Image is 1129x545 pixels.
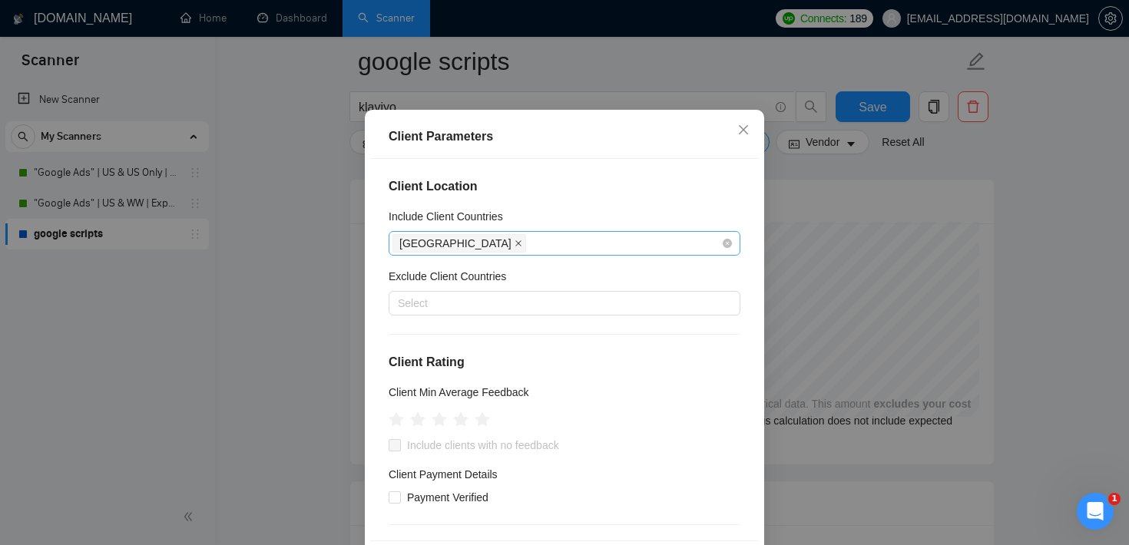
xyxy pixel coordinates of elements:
[389,384,529,401] h5: Client Min Average Feedback
[410,412,425,428] span: star
[392,234,526,253] span: United States
[1077,493,1114,530] iframe: Intercom live chat
[723,239,732,248] span: close-circle
[453,412,468,428] span: star
[389,466,498,483] h4: Client Payment Details
[389,268,506,285] h5: Exclude Client Countries
[1108,493,1121,505] span: 1
[737,124,750,136] span: close
[389,127,740,146] div: Client Parameters
[389,412,404,428] span: star
[399,235,512,252] span: [GEOGRAPHIC_DATA]
[401,437,565,454] span: Include clients with no feedback
[389,208,503,225] h5: Include Client Countries
[432,412,447,428] span: star
[401,489,495,506] span: Payment Verified
[723,110,764,151] button: Close
[515,239,522,247] span: close
[475,412,490,428] span: star
[389,353,740,372] h4: Client Rating
[389,177,740,196] h4: Client Location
